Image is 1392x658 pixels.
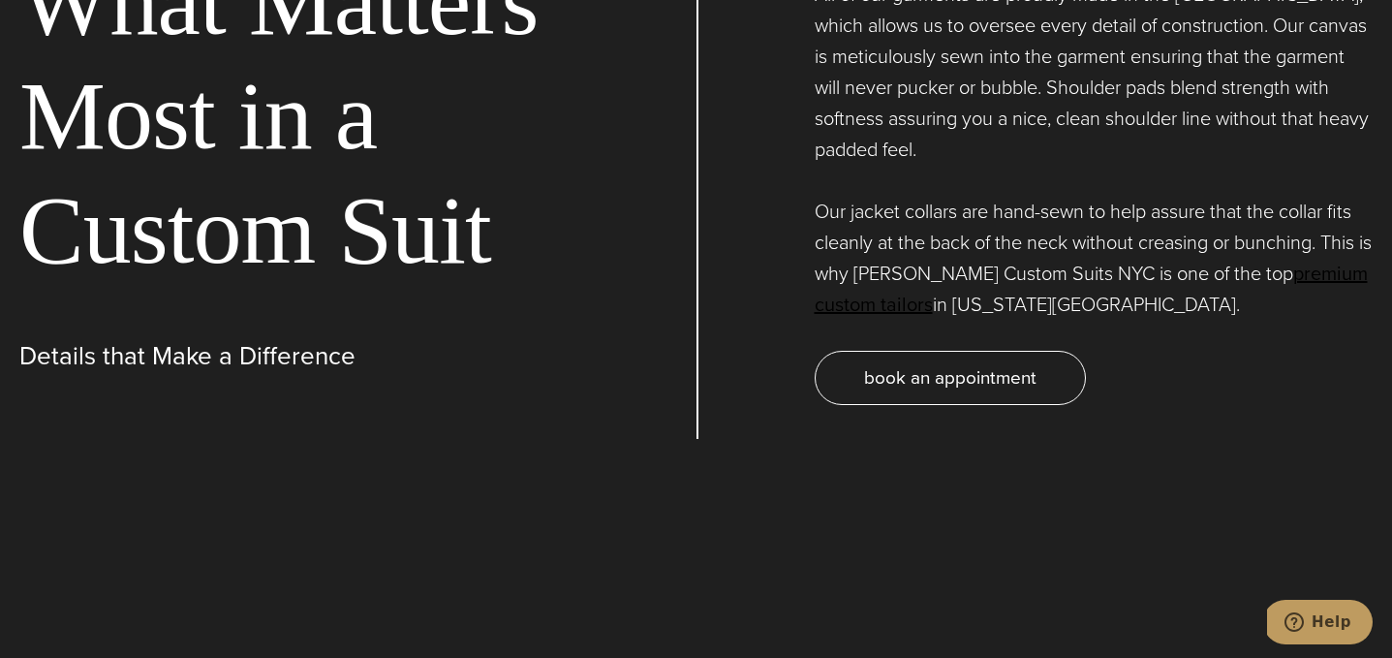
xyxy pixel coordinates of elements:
[1267,600,1373,648] iframe: Opens a widget where you can chat to one of our agents
[815,259,1368,319] a: premium custom tailors
[864,363,1036,392] span: book an appointment
[815,351,1086,405] a: book an appointment
[19,336,696,377] p: Details that Make a Difference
